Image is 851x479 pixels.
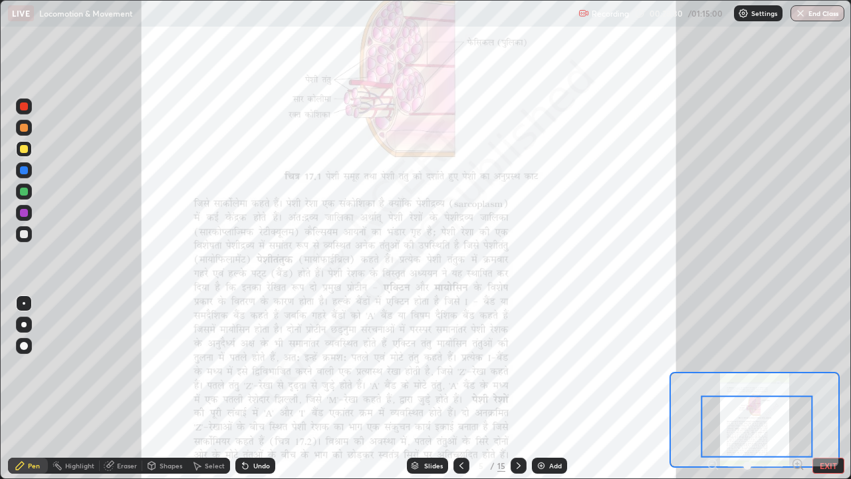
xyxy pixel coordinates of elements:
[738,8,749,19] img: class-settings-icons
[65,462,94,469] div: Highlight
[751,10,777,17] p: Settings
[795,8,806,19] img: end-class-cross
[12,8,30,19] p: LIVE
[475,462,488,470] div: 5
[205,462,225,469] div: Select
[491,462,495,470] div: /
[549,462,562,469] div: Add
[117,462,137,469] div: Eraser
[812,458,844,474] button: EXIT
[253,462,270,469] div: Undo
[497,460,505,472] div: 15
[424,462,443,469] div: Slides
[28,462,40,469] div: Pen
[592,9,629,19] p: Recording
[536,460,547,471] img: add-slide-button
[39,8,132,19] p: Locomotion & Movement
[578,8,589,19] img: recording.375f2c34.svg
[160,462,182,469] div: Shapes
[790,5,844,21] button: End Class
